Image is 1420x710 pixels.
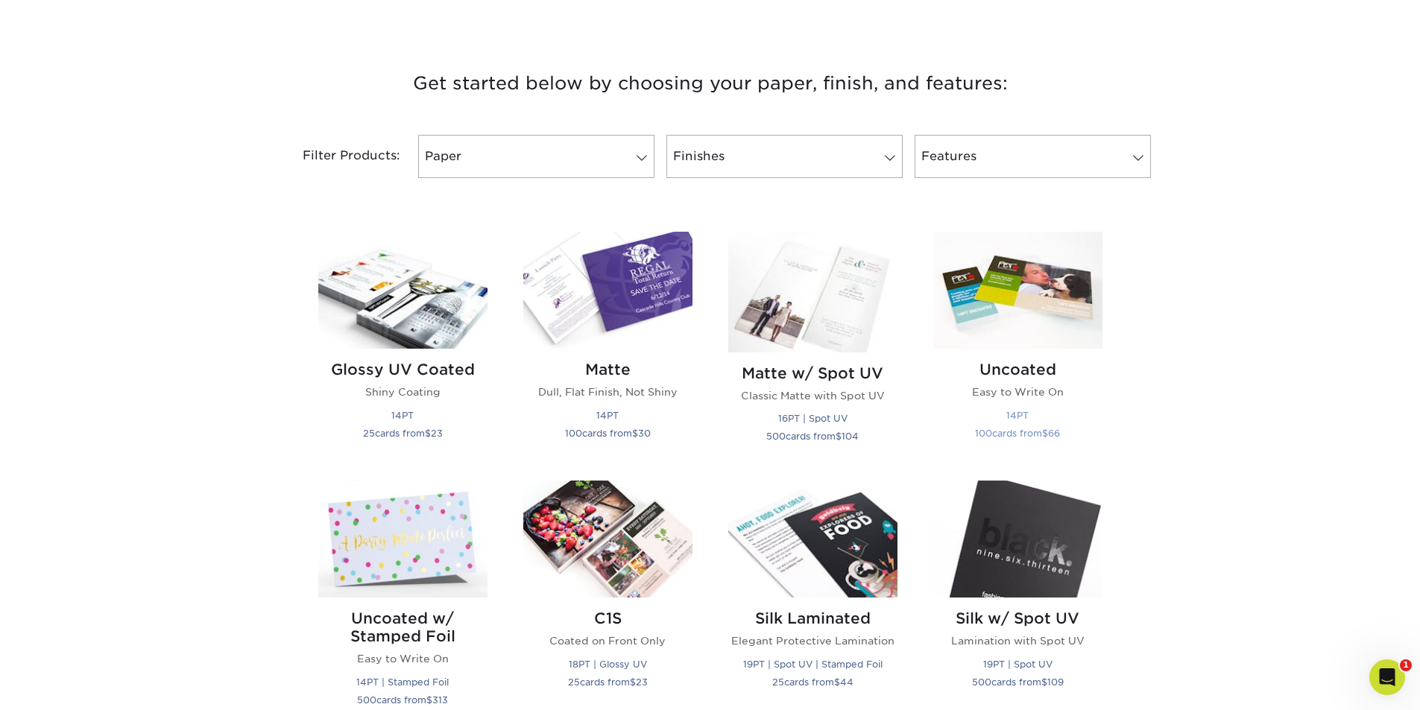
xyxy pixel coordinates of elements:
[842,431,859,442] span: 104
[772,676,853,688] small: cards from
[933,232,1102,463] a: Uncoated Postcards Uncoated Easy to Write On 14PT 100cards from$66
[523,384,692,399] p: Dull, Flat Finish, Not Shiny
[318,232,487,349] img: Glossy UV Coated Postcards
[356,676,449,688] small: 14PT | Stamped Foil
[318,481,487,598] img: Uncoated w/ Stamped Foil Postcards
[523,609,692,627] h2: C1S
[1041,676,1047,688] span: $
[565,428,582,439] span: 100
[983,659,1053,670] small: 19PT | Spot UV
[834,676,840,688] span: $
[630,676,636,688] span: $
[318,361,487,378] h2: Glossy UV Coated
[728,364,897,382] h2: Matte w/ Spot UV
[357,694,376,706] span: 500
[523,232,692,463] a: Matte Postcards Matte Dull, Flat Finish, Not Shiny 14PT 100cards from$30
[523,481,692,598] img: C1S Postcards
[391,410,414,421] small: 14PT
[933,609,1102,627] h2: Silk w/ Spot UV
[666,135,903,178] a: Finishes
[523,633,692,648] p: Coated on Front Only
[933,481,1102,598] img: Silk w/ Spot UV Postcards
[1400,659,1412,671] span: 1
[1048,428,1060,439] span: 66
[933,633,1102,648] p: Lamination with Spot UV
[1047,676,1064,688] span: 109
[836,431,842,442] span: $
[728,633,897,648] p: Elegant Protective Lamination
[933,384,1102,399] p: Easy to Write On
[766,431,859,442] small: cards from
[274,50,1146,117] h3: Get started below by choosing your paper, finish, and features:
[1369,659,1405,695] iframe: Intercom live chat
[432,694,448,706] span: 313
[975,428,1060,439] small: cards from
[596,410,619,421] small: 14PT
[318,384,487,399] p: Shiny Coating
[523,361,692,378] h2: Matte
[728,388,897,403] p: Classic Matte with Spot UV
[636,676,648,688] span: 23
[933,361,1102,378] h2: Uncoated
[778,413,848,424] small: 16PT | Spot UV
[318,232,487,463] a: Glossy UV Coated Postcards Glossy UV Coated Shiny Coating 14PT 25cards from$23
[972,676,1064,688] small: cards from
[418,135,654,178] a: Paper
[363,428,375,439] span: 25
[743,659,883,670] small: 19PT | Spot UV | Stamped Foil
[915,135,1151,178] a: Features
[1042,428,1048,439] span: $
[363,428,443,439] small: cards from
[425,428,431,439] span: $
[568,676,580,688] span: 25
[426,694,432,706] span: $
[728,232,897,463] a: Matte w/ Spot UV Postcards Matte w/ Spot UV Classic Matte with Spot UV 16PT | Spot UV 500cards fr...
[975,428,992,439] span: 100
[263,135,412,178] div: Filter Products:
[357,694,448,706] small: cards from
[632,428,638,439] span: $
[523,232,692,349] img: Matte Postcards
[318,609,487,645] h2: Uncoated w/ Stamped Foil
[728,609,897,627] h2: Silk Laminated
[569,659,647,670] small: 18PT | Glossy UV
[728,232,897,352] img: Matte w/ Spot UV Postcards
[766,431,786,442] span: 500
[840,676,853,688] span: 44
[565,428,651,439] small: cards from
[1006,410,1029,421] small: 14PT
[318,651,487,666] p: Easy to Write On
[568,676,648,688] small: cards from
[728,481,897,598] img: Silk Laminated Postcards
[431,428,443,439] span: 23
[933,232,1102,349] img: Uncoated Postcards
[972,676,991,688] span: 500
[772,676,784,688] span: 25
[638,428,651,439] span: 30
